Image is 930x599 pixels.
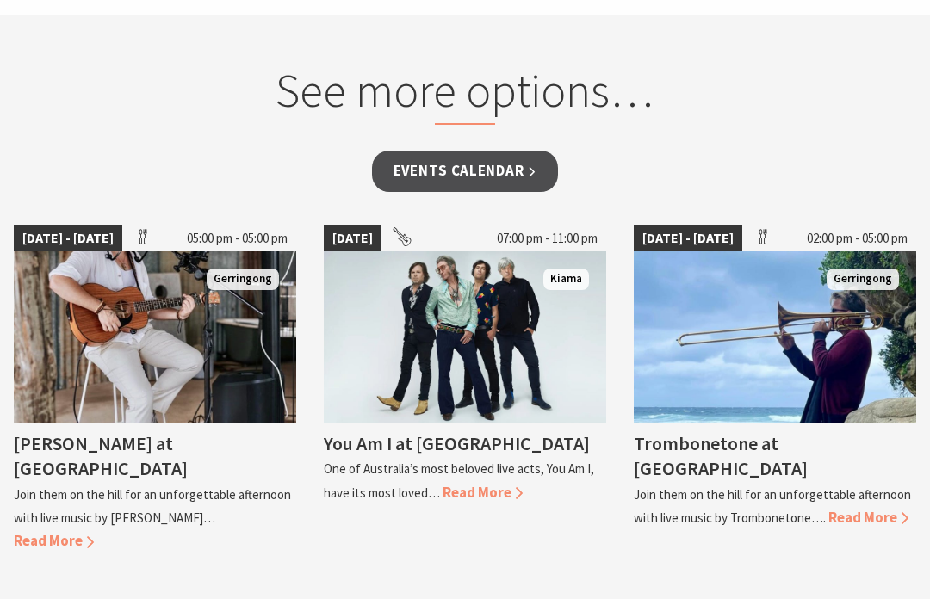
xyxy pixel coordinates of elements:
[634,225,916,553] a: [DATE] - [DATE] 02:00 pm - 05:00 pm Trombonetone Gerringong Trombonetone at [GEOGRAPHIC_DATA] Joi...
[14,251,296,423] img: Tayvin Martins
[827,269,899,290] span: Gerringong
[443,483,523,502] span: Read More
[324,251,606,423] img: You Am I
[634,251,916,423] img: Trombonetone
[634,225,742,252] span: [DATE] - [DATE]
[14,486,291,526] p: Join them on the hill for an unforgettable afternoon with live music by [PERSON_NAME]…
[634,486,911,526] p: Join them on the hill for an unforgettable afternoon with live music by Trombonetone….
[14,225,296,553] a: [DATE] - [DATE] 05:00 pm - 05:00 pm Tayvin Martins Gerringong [PERSON_NAME] at [GEOGRAPHIC_DATA] ...
[14,531,94,550] span: Read More
[171,62,759,126] h2: See more options…
[488,225,606,252] span: 07:00 pm - 11:00 pm
[14,225,122,252] span: [DATE] - [DATE]
[178,225,296,252] span: 05:00 pm - 05:00 pm
[324,225,606,553] a: [DATE] 07:00 pm - 11:00 pm You Am I Kiama You Am I at [GEOGRAPHIC_DATA] One of Australia’s most b...
[14,431,188,480] h4: [PERSON_NAME] at [GEOGRAPHIC_DATA]
[798,225,916,252] span: 02:00 pm - 05:00 pm
[828,508,908,527] span: Read More
[207,269,279,290] span: Gerringong
[324,460,594,500] p: One of Australia’s most beloved live acts, You Am I, have its most loved…
[324,225,381,252] span: [DATE]
[543,269,589,290] span: Kiama
[324,431,590,455] h4: You Am I at [GEOGRAPHIC_DATA]
[372,151,559,191] a: Events Calendar
[634,431,808,480] h4: Trombonetone at [GEOGRAPHIC_DATA]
